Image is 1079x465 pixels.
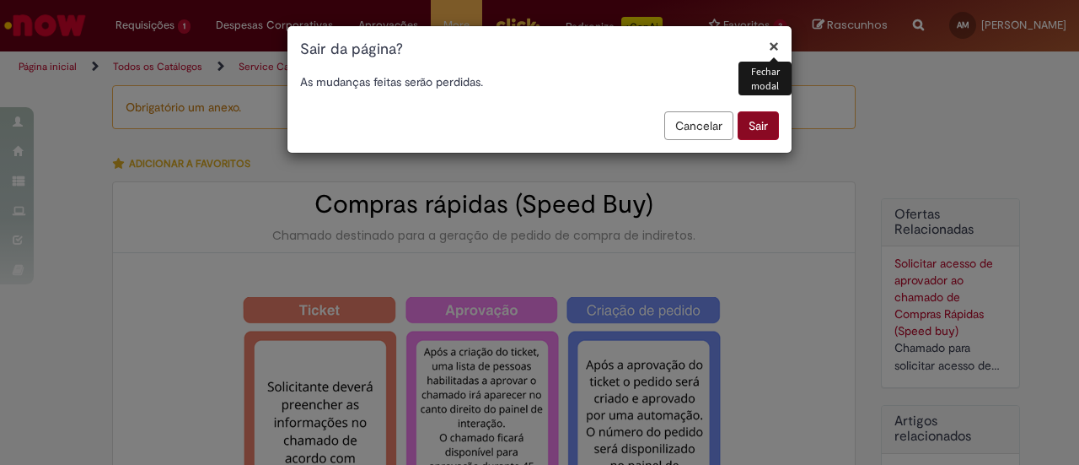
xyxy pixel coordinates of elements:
[300,73,779,90] p: As mudanças feitas serão perdidas.
[738,111,779,140] button: Sair
[664,111,733,140] button: Cancelar
[738,62,792,95] div: Fechar modal
[300,39,779,61] h1: Sair da página?
[769,37,779,55] button: Fechar modal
